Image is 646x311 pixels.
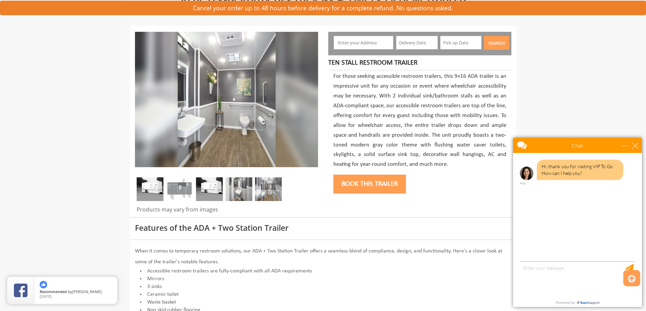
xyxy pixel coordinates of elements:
[72,289,102,294] span: [PERSON_NAME]
[40,289,67,294] span: Recommended
[196,177,223,201] img: Three restrooms out of which one ADA, one female and one male
[135,32,318,167] img: Three restrooms out of which one ADA, one female and one male
[328,59,506,67] h4: Ten Stall Restroom Trailer
[333,175,406,194] button: Book this trailer
[509,134,646,311] iframe: Live Chat Box
[135,275,511,283] li: Mirrors
[396,36,438,49] input: Delivery Date
[166,177,193,201] img: A detailed image of ADA +2 trailer floor plan
[135,283,511,291] li: 3 sinks
[14,284,27,297] img: Review Rating
[135,267,511,275] li: Accessible restroom trailers are fully-compliant with all ADA requirements
[40,294,52,299] span: [DATE]
[255,177,282,201] img: Inside view of ADA+2 in gray with one sink, stall and interior decorations
[440,36,482,49] input: Pick up Date
[334,36,393,49] input: Enter your Address
[137,177,163,201] img: Three restrooms out of which one ADA, one female and one male
[333,72,506,170] p: For those seeking accessible restroom trailers, this 9×16 ADA trailer is an impressive unit for a...
[40,290,112,294] span: by
[135,246,511,267] p: When it comes to temporary restroom solutions, our ADA + Two Station Trailer offers a seamless bl...
[135,224,511,232] h3: Features of the ADA + Two Station Trailer
[40,281,47,288] img: thumbs up icon
[135,206,318,217] div: Products may vary from images
[135,298,511,306] li: Waste basket
[484,36,509,50] button: Search
[226,177,252,201] img: Inside view of inside of ADA + 2 with luxury sink and mirror
[135,291,511,298] li: Ceramic toilet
